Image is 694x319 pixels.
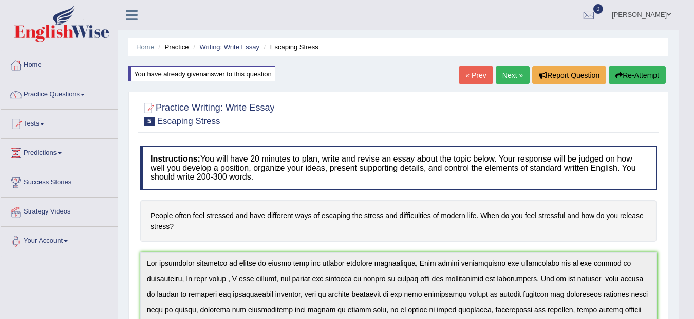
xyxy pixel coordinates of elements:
[532,66,606,84] button: Report Question
[1,80,118,106] a: Practice Questions
[151,154,200,163] b: Instructions:
[593,4,604,14] span: 0
[1,227,118,253] a: Your Account
[1,198,118,223] a: Strategy Videos
[1,110,118,135] a: Tests
[496,66,530,84] a: Next »
[140,146,657,190] h4: You will have 20 minutes to plan, write and revise an essay about the topic below. Your response ...
[1,51,118,77] a: Home
[609,66,666,84] button: Re-Attempt
[156,42,189,52] li: Practice
[199,43,259,51] a: Writing: Write Essay
[459,66,493,84] a: « Prev
[128,66,275,81] div: You have already given answer to this question
[1,168,118,194] a: Success Stories
[144,117,155,126] span: 5
[140,100,274,126] h2: Practice Writing: Write Essay
[261,42,318,52] li: Escaping Stress
[157,116,220,126] small: Escaping Stress
[140,200,657,242] h4: People often feel stressed and have different ways of escaping the stress and difficulties of mod...
[136,43,154,51] a: Home
[1,139,118,165] a: Predictions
